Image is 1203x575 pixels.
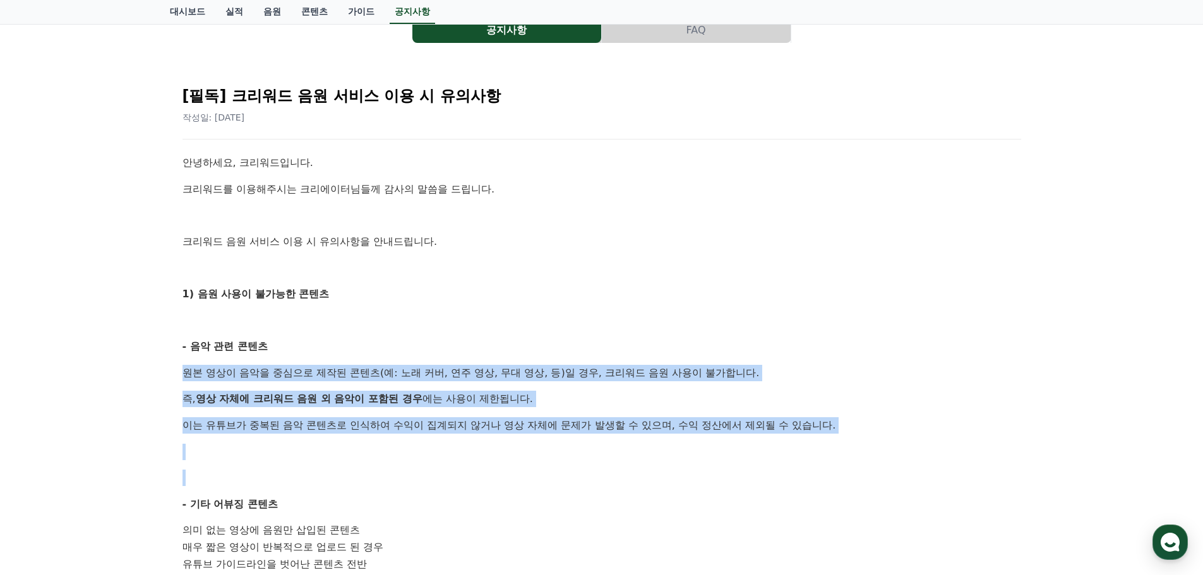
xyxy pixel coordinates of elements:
[602,18,791,43] a: FAQ
[183,417,1021,434] p: 이는 유튜브가 중복된 음악 콘텐츠로 인식하여 수익이 집계되지 않거나 영상 자체에 문제가 발생할 수 있으며, 수익 정산에서 제외될 수 있습니다.
[412,18,601,43] button: 공지사항
[183,539,1021,556] li: 매우 짧은 영상이 반복적으로 업로드 된 경우
[183,522,1021,539] li: 의미 없는 영상에 음원만 삽입된 콘텐츠
[183,234,1021,250] p: 크리워드 음원 서비스 이용 시 유의사항을 안내드립니다.
[412,18,602,43] a: 공지사항
[40,419,47,429] span: 홈
[4,400,83,432] a: 홈
[602,18,791,43] button: FAQ
[183,112,245,122] span: 작성일: [DATE]
[183,340,268,352] strong: - 음악 관련 콘텐츠
[183,556,1021,573] li: 유튜브 가이드라인을 벗어난 콘텐츠 전반
[195,419,210,429] span: 설정
[183,155,1021,171] p: 안녕하세요, 크리워드입니다.
[183,391,1021,407] p: 즉, 에는 사용이 제한됩니다.
[163,400,242,432] a: 설정
[183,181,1021,198] p: 크리워드를 이용해주시는 크리에이터님들께 감사의 말씀을 드립니다.
[183,498,278,510] strong: - 기타 어뷰징 콘텐츠
[183,288,330,300] strong: 1) 음원 사용이 불가능한 콘텐츠
[83,400,163,432] a: 대화
[183,86,1021,106] h2: [필독] 크리워드 음원 서비스 이용 시 유의사항
[196,393,422,405] strong: 영상 자체에 크리워드 음원 외 음악이 포함된 경우
[116,420,131,430] span: 대화
[183,365,1021,381] p: 원본 영상이 음악을 중심으로 제작된 콘텐츠(예: 노래 커버, 연주 영상, 무대 영상, 등)일 경우, 크리워드 음원 사용이 불가합니다.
